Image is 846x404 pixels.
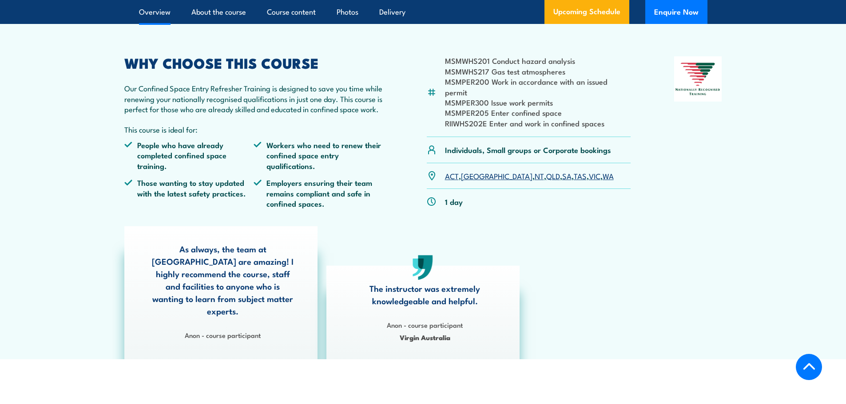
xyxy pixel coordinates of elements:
a: NT [535,170,544,181]
li: Workers who need to renew their confined space entry qualifications. [254,140,383,171]
li: People who have already completed confined space training. [124,140,254,171]
p: , , , , , , , [445,171,614,181]
span: Virgin Australia [353,332,497,342]
h2: WHY CHOOSE THIS COURSE [124,56,384,69]
a: ACT [445,170,459,181]
li: MSMWHS217 Gas test atmospheres [445,66,631,76]
a: VIC [589,170,600,181]
a: WA [603,170,614,181]
p: As always, the team at [GEOGRAPHIC_DATA] are amazing! I highly recommend the course, staff and fa... [151,243,295,317]
p: This course is ideal for: [124,124,384,134]
a: SA [562,170,572,181]
img: Nationally Recognised Training logo. [674,56,722,102]
li: Employers ensuring their team remains compliant and safe in confined spaces. [254,177,383,208]
li: RIIWHS202E Enter and work in confined spaces [445,118,631,128]
a: TAS [574,170,587,181]
p: The instructor was extremely knowledgeable and helpful. [353,282,497,307]
li: MSMWHS201 Conduct hazard analysis [445,55,631,66]
strong: Anon - course participant [387,320,463,329]
li: MSMPER200 Work in accordance with an issued permit [445,76,631,97]
li: MSMPER300 Issue work permits [445,97,631,107]
p: Our Confined Space Entry Refresher Training is designed to save you time while renewing your nati... [124,83,384,114]
li: MSMPER205 Enter confined space [445,107,631,118]
a: [GEOGRAPHIC_DATA] [461,170,532,181]
strong: Anon - course participant [185,330,261,340]
p: Individuals, Small groups or Corporate bookings [445,145,611,155]
p: 1 day [445,196,463,207]
li: Those wanting to stay updated with the latest safety practices. [124,177,254,208]
a: QLD [546,170,560,181]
